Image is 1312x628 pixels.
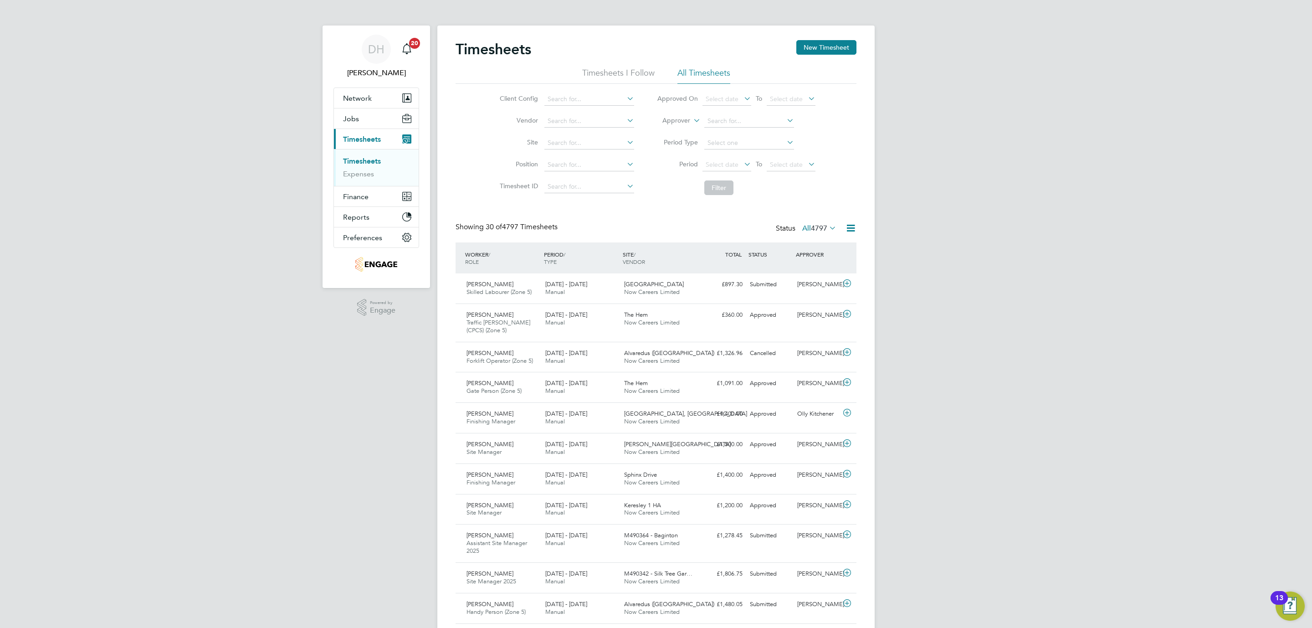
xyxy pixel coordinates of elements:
span: Skilled Labourer (Zone 5) [466,288,532,296]
span: Select date [706,160,738,169]
span: Engage [370,307,395,314]
a: Powered byEngage [357,299,396,316]
div: PERIOD [542,246,620,270]
span: [PERSON_NAME] [466,311,513,319]
span: Now Careers Limited [624,479,680,486]
span: Manual [545,357,565,365]
span: Manual [545,509,565,516]
span: Select date [706,95,738,103]
div: [PERSON_NAME] [794,597,841,612]
img: nowcareers-logo-retina.png [355,257,398,272]
span: [DATE] - [DATE] [545,440,587,448]
a: Go to home page [333,257,419,272]
span: Reports [343,213,369,221]
div: [PERSON_NAME] [794,277,841,292]
input: Search for... [544,115,634,128]
span: ROLE [465,258,479,265]
span: [PERSON_NAME] [466,570,513,577]
span: Danielle Hughes [333,67,419,78]
div: £1,200.00 [699,498,746,513]
span: Site Manager [466,509,502,516]
span: Now Careers Limited [624,577,680,585]
span: [PERSON_NAME][GEOGRAPHIC_DATA] [624,440,731,448]
div: STATUS [746,246,794,263]
div: Approved [746,468,794,483]
span: [DATE] - [DATE] [545,600,587,608]
label: Period [657,160,698,168]
label: Timesheet ID [497,182,538,190]
div: Status [776,222,838,235]
div: Cancelled [746,346,794,361]
div: Timesheets [334,149,419,186]
div: Approved [746,407,794,422]
div: [PERSON_NAME] [794,437,841,452]
span: [DATE] - [DATE] [545,379,587,387]
span: Network [343,94,372,103]
div: [PERSON_NAME] [794,308,841,323]
span: [PERSON_NAME] [466,410,513,417]
button: Jobs [334,108,419,129]
input: Search for... [544,93,634,106]
div: [PERSON_NAME] [794,566,841,582]
span: M490342 - Silk Tree Gar… [624,570,692,577]
div: Approved [746,498,794,513]
span: Manual [545,387,565,395]
span: Site Manager 2025 [466,577,516,585]
span: Select date [770,95,803,103]
h2: Timesheets [456,40,531,58]
span: Assistant Site Manager 2025 [466,539,527,555]
a: Expenses [343,170,374,178]
div: [PERSON_NAME] [794,376,841,391]
button: Filter [704,180,733,195]
div: Approved [746,437,794,452]
button: Open Resource Center, 13 new notifications [1276,592,1305,621]
span: Now Careers Limited [624,509,680,516]
span: [DATE] - [DATE] [545,410,587,417]
span: Finishing Manager [466,417,515,425]
div: Approved [746,376,794,391]
span: Manual [545,608,565,616]
input: Search for... [704,115,794,128]
span: Sphinx Drive [624,471,657,479]
div: £1,400.00 [699,468,746,483]
span: [PERSON_NAME] [466,600,513,608]
label: Approved On [657,94,698,103]
span: Manual [545,319,565,326]
button: Timesheets [334,129,419,149]
span: TYPE [544,258,557,265]
span: 4797 [811,224,827,233]
span: / [634,251,635,258]
span: Timesheets [343,135,381,144]
div: APPROVER [794,246,841,263]
label: Position [497,160,538,168]
span: Manual [545,539,565,547]
a: Timesheets [343,157,381,165]
span: To [753,158,765,170]
label: Client Config [497,94,538,103]
span: Manual [545,448,565,456]
span: VENDOR [623,258,645,265]
span: Now Careers Limited [624,608,680,616]
span: [PERSON_NAME] [466,379,513,387]
span: [DATE] - [DATE] [545,501,587,509]
span: [PERSON_NAME] [466,280,513,288]
label: Site [497,138,538,146]
div: £1,091.00 [699,376,746,391]
div: SITE [620,246,699,270]
input: Select one [704,137,794,149]
span: Alvaredus ([GEOGRAPHIC_DATA]) [624,349,714,357]
span: Manual [545,288,565,296]
span: Now Careers Limited [624,448,680,456]
label: Approver [649,116,690,125]
span: 30 of [486,222,502,232]
span: TOTAL [725,251,742,258]
span: [DATE] - [DATE] [545,570,587,577]
div: £897.30 [699,277,746,292]
span: The Hem [624,311,648,319]
label: Vendor [497,116,538,124]
div: £1,480.05 [699,597,746,612]
span: Select date [770,160,803,169]
span: [PERSON_NAME] [466,349,513,357]
span: [PERSON_NAME] [466,501,513,509]
input: Search for... [544,159,634,171]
